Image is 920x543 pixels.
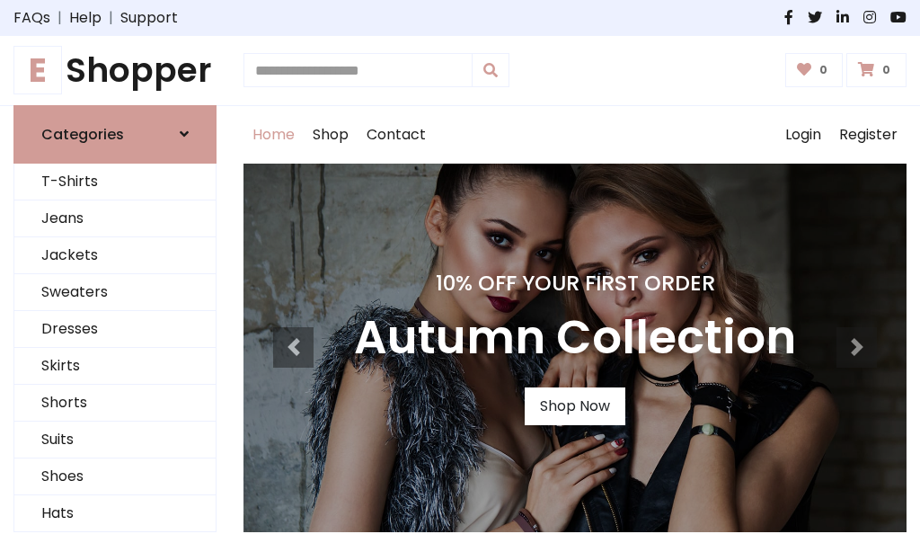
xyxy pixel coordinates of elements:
[14,237,216,274] a: Jackets
[243,106,304,164] a: Home
[13,50,217,91] h1: Shopper
[102,7,120,29] span: |
[785,53,844,87] a: 0
[14,422,216,458] a: Suits
[50,7,69,29] span: |
[41,126,124,143] h6: Categories
[14,348,216,385] a: Skirts
[14,164,216,200] a: T-Shirts
[830,106,907,164] a: Register
[815,62,832,78] span: 0
[14,495,216,532] a: Hats
[13,7,50,29] a: FAQs
[13,50,217,91] a: EShopper
[13,105,217,164] a: Categories
[776,106,830,164] a: Login
[14,200,216,237] a: Jeans
[14,385,216,422] a: Shorts
[304,106,358,164] a: Shop
[120,7,178,29] a: Support
[354,271,796,296] h4: 10% Off Your First Order
[14,311,216,348] a: Dresses
[14,274,216,311] a: Sweaters
[525,387,625,425] a: Shop Now
[69,7,102,29] a: Help
[878,62,895,78] span: 0
[358,106,435,164] a: Contact
[14,458,216,495] a: Shoes
[354,310,796,366] h3: Autumn Collection
[846,53,907,87] a: 0
[13,46,62,94] span: E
